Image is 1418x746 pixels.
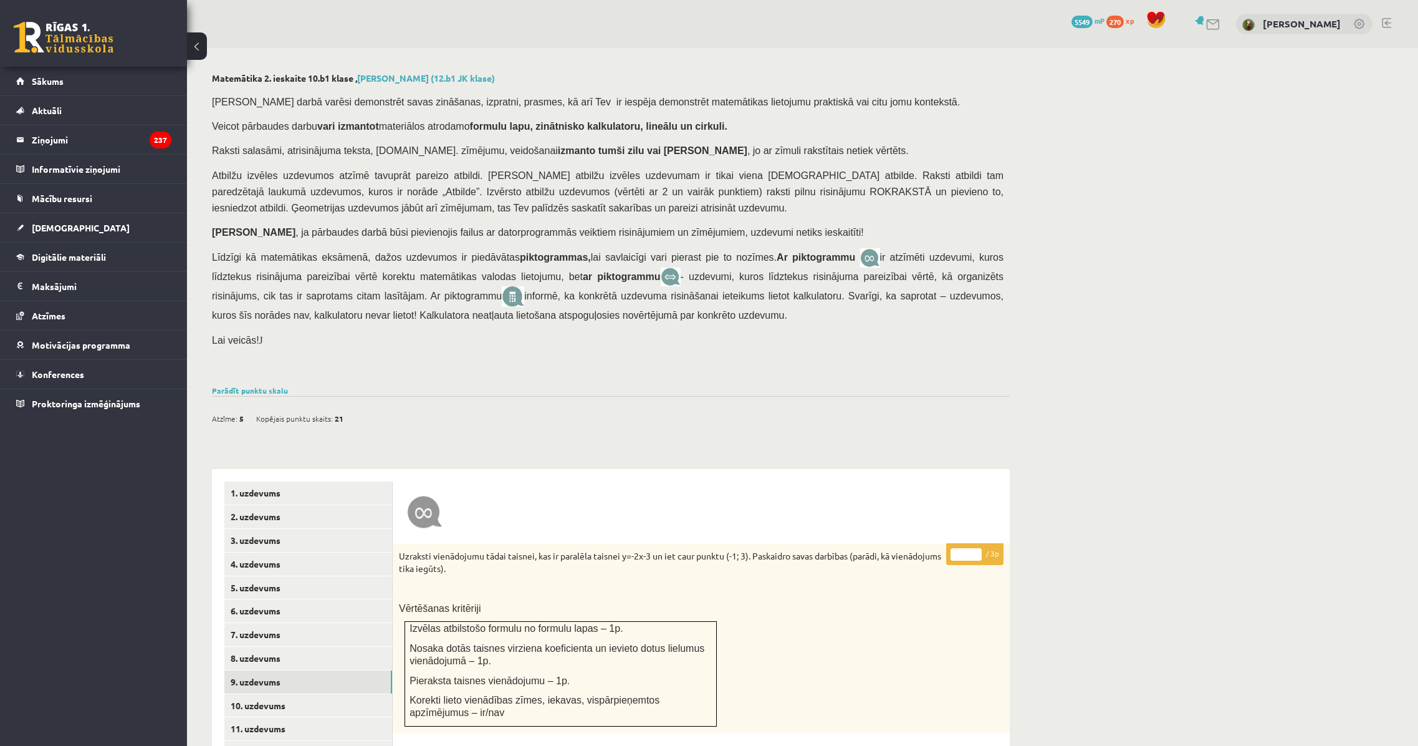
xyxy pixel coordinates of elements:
[32,75,64,87] span: Sākums
[16,213,171,242] a: [DEMOGRAPHIC_DATA]
[224,623,392,646] a: 7. uzdevums
[212,97,960,107] span: [PERSON_NAME] darbā varēsi demonstrēt savas zināšanas, izpratni, prasmes, kā arī Tev ir iespēja d...
[317,121,379,132] b: vari izmantot
[16,184,171,213] a: Mācību resursi
[583,271,661,282] b: ar piktogrammu
[1071,16,1104,26] a: 5549 mP
[16,125,171,154] a: Ziņojumi237
[32,251,106,263] span: Digitālie materiāli
[224,599,392,622] a: 6. uzdevums
[212,170,1004,213] span: Atbilžu izvēles uzdevumos atzīmē tavuprāt pareizo atbildi. [PERSON_NAME] atbilžu izvēles uzdevuma...
[14,22,113,53] a: Rīgas 1. Tālmācības vidusskola
[860,248,880,268] img: JfuEzvunn4EvwAAAAASUVORK5CYII=
[32,310,65,321] span: Atzīmes
[410,695,659,719] span: Korekti lieto vienādības zīmes, iekavas, vispārpieņemtos apzīmējumus – ir/nav
[410,623,623,634] span: Izvēlas atbilstošo formulu no formulu lapas – 1p.
[470,121,727,132] b: formulu lapu, zinātnisko kalkulatoru, lineālu un cirkuli.
[410,676,570,686] span: Pieraksta taisnes vienādojumu – 1p.
[16,301,171,330] a: Atzīmes
[16,67,171,95] a: Sākums
[224,647,392,670] a: 8. uzdevums
[1095,16,1104,26] span: mP
[32,105,62,116] span: Aktuāli
[32,272,171,301] legend: Maksājumi
[224,482,392,505] a: 1. uzdevums
[32,398,140,409] span: Proktoringa izmēģinājums
[256,409,333,428] span: Kopējais punktu skaits:
[661,268,681,286] img: wKvN42sLe3LLwAAAABJRU5ErkJggg==
[16,389,171,418] a: Proktoringa izmēģinājums
[16,155,171,183] a: Informatīvie ziņojumi
[224,576,392,599] a: 5. uzdevums
[399,603,481,614] span: Vērtēšanas kritēriji
[32,155,171,183] legend: Informatīvie ziņojumi
[224,694,392,717] a: 10. uzdevums
[150,132,171,148] i: 237
[1126,16,1134,26] span: xp
[1106,16,1124,28] span: 270
[558,145,595,156] b: izmanto
[212,385,288,395] a: Parādīt punktu skalu
[405,494,443,531] img: a.jpg
[16,243,171,271] a: Digitālie materiāli
[259,335,263,346] span: J
[1106,16,1140,26] a: 270 xp
[16,96,171,125] a: Aktuāli
[224,717,392,740] a: 11. uzdevums
[16,360,171,389] a: Konferences
[224,553,392,576] a: 4. uzdevums
[224,529,392,552] a: 3. uzdevums
[502,286,524,307] img: 9k=
[212,145,909,156] span: Raksti salasāmi, atrisinājuma teksta, [DOMAIN_NAME]. zīmējumu, veidošanai , jo ar zīmuli rakstīta...
[32,339,130,351] span: Motivācijas programma
[212,121,727,132] span: Veicot pārbaudes darbu materiālos atrodamo
[212,335,259,346] span: Lai veicās!
[224,505,392,528] a: 2. uzdevums
[212,73,1010,84] h2: Matemātika 2. ieskaite 10.b1 klase ,
[1242,19,1255,31] img: Lauris Daniels Jakovļevs
[1071,16,1093,28] span: 5549
[520,252,591,263] b: piktogrammas,
[295,227,864,238] span: , ja pārbaudes darbā būsi pievienojis failus ar datorprogrammās veiktiem risinājumiem un zīmējumi...
[212,252,1004,321] span: Līdzīgi kā matemātikas eksāmenā, dažos uzdevumos ir piedāvātas lai savlaicīgi vari pierast pie to...
[32,222,130,233] span: [DEMOGRAPHIC_DATA]
[946,543,1004,565] p: / 3p
[777,252,855,263] b: Ar piktogrammu
[16,272,171,301] a: Maksājumi
[598,145,747,156] b: tumši zilu vai [PERSON_NAME]
[1263,17,1341,30] a: [PERSON_NAME]
[32,193,92,204] span: Mācību resursi
[212,409,237,428] span: Atzīme:
[212,227,295,238] span: [PERSON_NAME]
[410,643,704,667] span: Nosaka dotās taisnes virziena koeficienta un ievieto dotus lielumus vienādojumā – 1p.
[335,409,343,428] span: 21
[32,125,171,154] legend: Ziņojumi
[399,550,941,574] p: Uzraksti vienādojumu tādai taisnei, kas ir paralēla taisnei y=-2x-3 un iet caur punktu (-1; 3). P...
[32,369,84,380] span: Konferences
[239,409,244,428] span: 5
[16,331,171,359] a: Motivācijas programma
[224,671,392,694] a: 9. uzdevums
[357,72,495,84] a: [PERSON_NAME] (12.b1 JK klase)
